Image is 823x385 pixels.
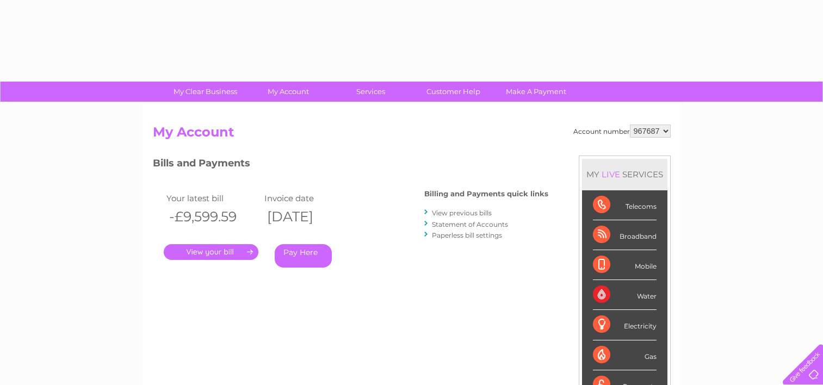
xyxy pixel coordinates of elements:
[164,191,262,206] td: Your latest bill
[262,206,360,228] th: [DATE]
[599,169,622,179] div: LIVE
[153,125,671,145] h2: My Account
[593,250,657,280] div: Mobile
[593,280,657,310] div: Water
[164,244,258,260] a: .
[262,191,360,206] td: Invoice date
[593,310,657,340] div: Electricity
[593,190,657,220] div: Telecoms
[424,190,548,198] h4: Billing and Payments quick links
[573,125,671,138] div: Account number
[160,82,250,102] a: My Clear Business
[153,156,548,175] h3: Bills and Payments
[582,159,667,190] div: MY SERVICES
[243,82,333,102] a: My Account
[593,220,657,250] div: Broadband
[409,82,498,102] a: Customer Help
[432,231,502,239] a: Paperless bill settings
[593,340,657,370] div: Gas
[275,244,332,268] a: Pay Here
[432,220,508,228] a: Statement of Accounts
[164,206,262,228] th: -£9,599.59
[326,82,416,102] a: Services
[491,82,581,102] a: Make A Payment
[432,209,492,217] a: View previous bills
